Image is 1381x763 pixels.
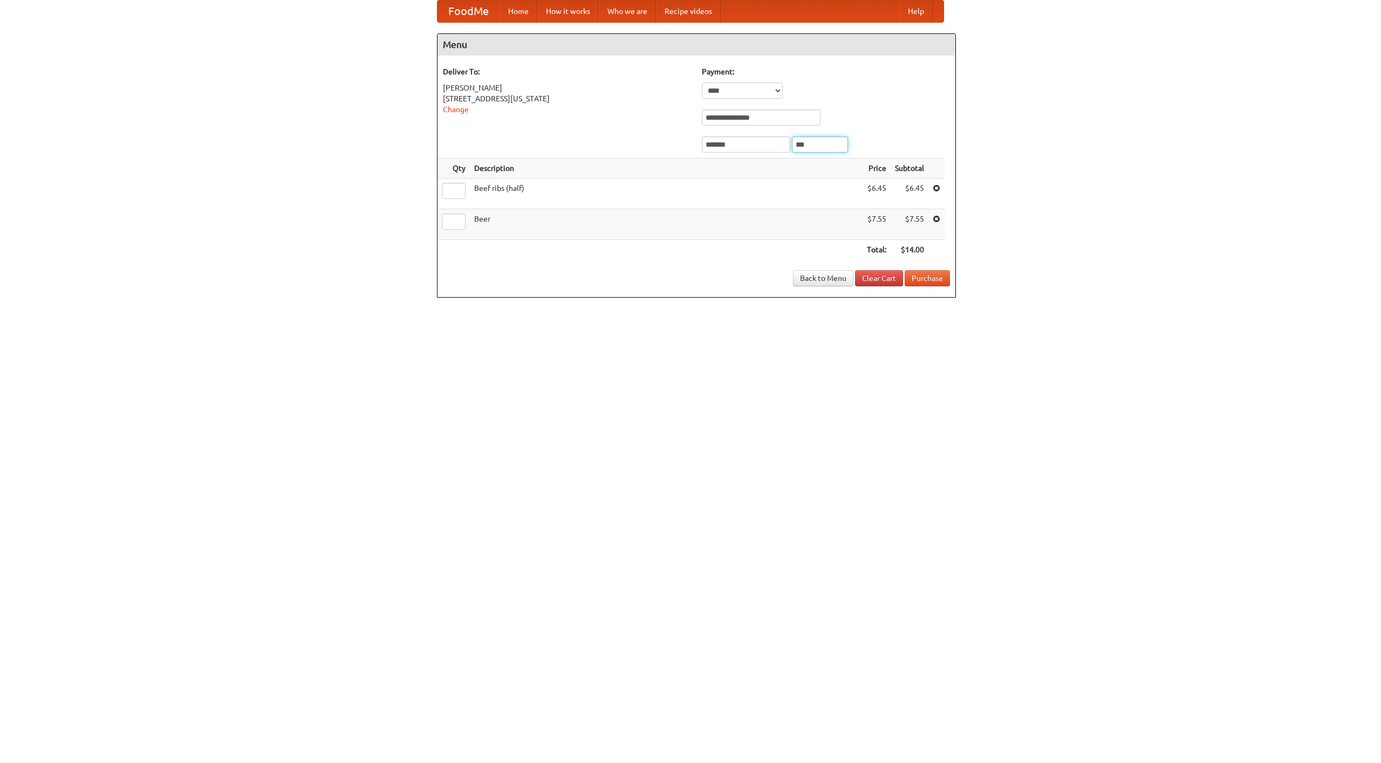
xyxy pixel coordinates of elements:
[891,209,928,240] td: $7.55
[702,66,950,77] h5: Payment:
[656,1,721,22] a: Recipe videos
[437,34,955,56] h4: Menu
[437,1,500,22] a: FoodMe
[891,240,928,260] th: $14.00
[863,178,891,209] td: $6.45
[863,209,891,240] td: $7.55
[905,270,950,286] button: Purchase
[891,159,928,178] th: Subtotal
[855,270,903,286] a: Clear Cart
[793,270,853,286] a: Back to Menu
[470,209,863,240] td: Beer
[863,240,891,260] th: Total:
[899,1,933,22] a: Help
[537,1,599,22] a: How it works
[500,1,537,22] a: Home
[443,66,691,77] h5: Deliver To:
[437,159,470,178] th: Qty
[599,1,656,22] a: Who we are
[470,178,863,209] td: Beef ribs (half)
[891,178,928,209] td: $6.45
[443,83,691,93] div: [PERSON_NAME]
[443,93,691,104] div: [STREET_ADDRESS][US_STATE]
[470,159,863,178] th: Description
[443,105,469,114] a: Change
[863,159,891,178] th: Price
